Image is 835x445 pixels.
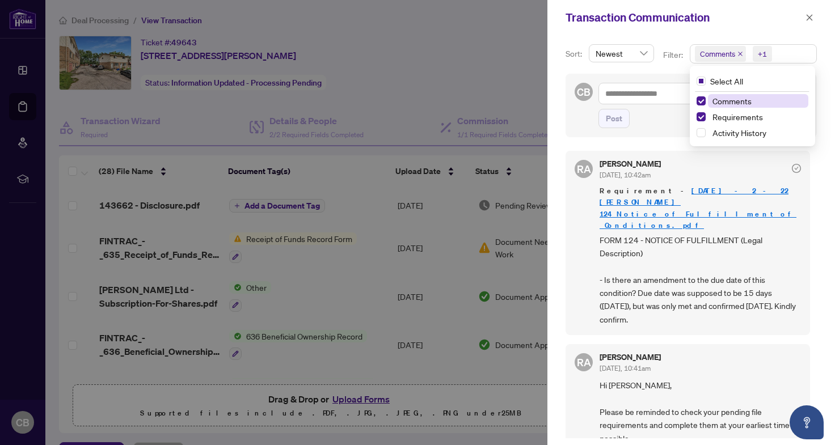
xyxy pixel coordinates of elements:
[566,9,802,26] div: Transaction Communication
[708,126,808,139] span: Activity History
[708,94,808,108] span: Comments
[712,112,763,122] span: Requirements
[712,96,752,106] span: Comments
[600,186,796,230] a: [DATE] - 2 - 22 [PERSON_NAME] 124_Notice_of_Fulfillment_of_Conditions.pdf
[790,405,824,439] button: Open asap
[697,128,706,137] span: Select Activity History
[577,161,591,177] span: RA
[792,164,801,173] span: check-circle
[598,109,630,128] button: Post
[566,48,584,60] p: Sort:
[663,49,685,61] p: Filter:
[600,185,801,231] span: Requirement -
[697,112,706,121] span: Select Requirements
[806,14,813,22] span: close
[600,160,661,168] h5: [PERSON_NAME]
[706,75,748,87] span: Select All
[700,48,735,60] span: Comments
[737,51,743,57] span: close
[600,364,651,372] span: [DATE], 10:41am
[600,234,801,327] span: FORM 124 - NOTICE OF FULFILLMENT (Legal Description) - Is there an amendment to the due date of t...
[577,84,591,100] span: CB
[596,45,647,62] span: Newest
[695,46,746,62] span: Comments
[758,48,767,60] div: +1
[708,110,808,124] span: Requirements
[697,96,706,105] span: Select Comments
[712,128,766,138] span: Activity History
[600,353,661,361] h5: [PERSON_NAME]
[600,171,651,179] span: [DATE], 10:42am
[577,354,591,370] span: RA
